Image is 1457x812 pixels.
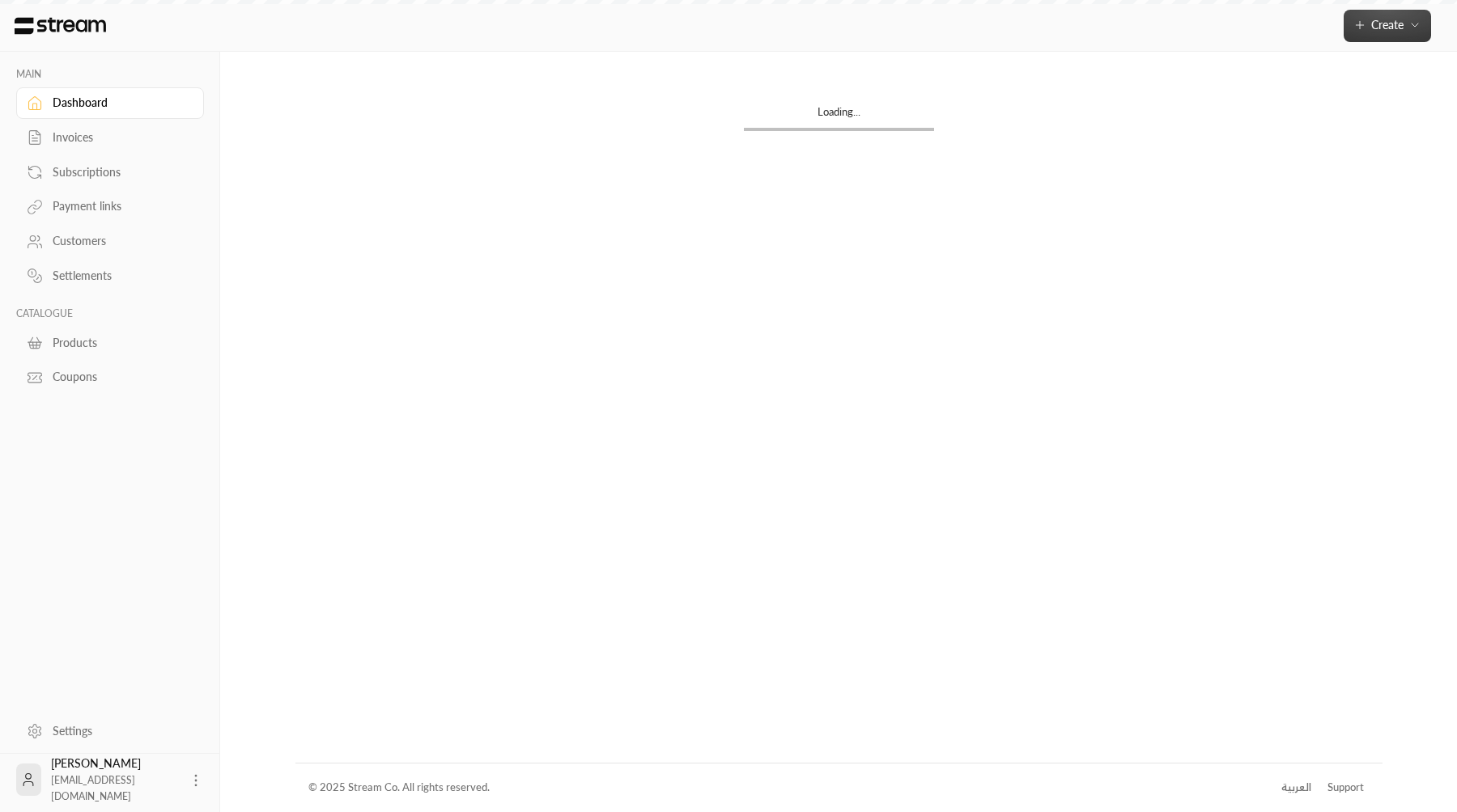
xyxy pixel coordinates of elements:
[53,129,184,146] div: Invoices
[53,198,184,214] div: Payment links
[51,755,178,804] div: [PERSON_NAME]
[53,369,184,385] div: Coupons
[53,164,184,180] div: Subscriptions
[51,774,135,802] span: [EMAIL_ADDRESS][DOMAIN_NAME]
[53,268,184,284] div: Settlements
[1344,10,1431,42] button: Create
[16,191,204,222] a: Payment links
[16,122,204,154] a: Invoices
[1371,18,1404,32] span: Create
[16,226,204,257] a: Customers
[53,95,184,111] div: Dashboard
[16,87,204,119] a: Dashboard
[16,715,204,746] a: Settings
[16,327,204,358] a: Products
[744,104,934,128] div: Loading...
[16,68,204,81] p: MAIN
[53,723,184,739] div: Settings
[53,335,184,351] div: Products
[53,233,184,249] div: Customers
[13,17,108,35] img: Logo
[16,307,204,320] p: CATALOGUE
[16,362,204,393] a: Coupons
[16,260,204,292] a: Settlements
[1281,780,1311,796] div: العربية
[1322,773,1369,802] a: Support
[308,780,490,796] div: © 2025 Stream Co. All rights reserved.
[16,156,204,188] a: Subscriptions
